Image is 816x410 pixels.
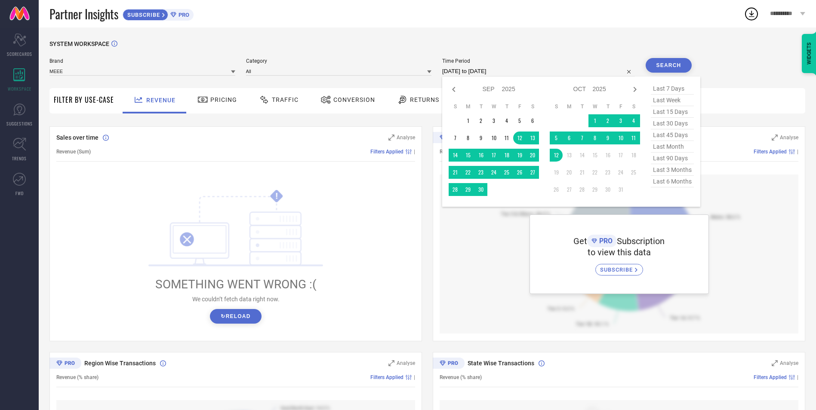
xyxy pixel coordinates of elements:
[627,149,640,162] td: Sat Oct 18 2025
[550,103,563,110] th: Sunday
[500,166,513,179] td: Thu Sep 25 2025
[601,114,614,127] td: Thu Oct 02 2025
[646,58,692,73] button: Search
[601,132,614,144] td: Thu Oct 09 2025
[15,190,24,196] span: FWD
[487,166,500,179] td: Wed Sep 24 2025
[651,95,694,106] span: last week
[192,296,280,303] span: We couldn’t fetch data right now.
[513,166,526,179] td: Fri Sep 26 2025
[449,84,459,95] div: Previous month
[601,166,614,179] td: Thu Oct 23 2025
[146,97,176,104] span: Revenue
[462,149,474,162] td: Mon Sep 15 2025
[601,183,614,196] td: Thu Oct 30 2025
[588,114,601,127] td: Wed Oct 01 2025
[84,360,156,367] span: Region Wise Transactions
[614,183,627,196] td: Fri Oct 31 2025
[487,132,500,144] td: Wed Sep 10 2025
[49,58,235,64] span: Brand
[440,149,482,155] span: Revenue (% share)
[651,141,694,153] span: last month
[588,149,601,162] td: Wed Oct 15 2025
[500,132,513,144] td: Thu Sep 11 2025
[500,103,513,110] th: Thursday
[513,114,526,127] td: Fri Sep 05 2025
[474,166,487,179] td: Tue Sep 23 2025
[563,166,576,179] td: Mon Oct 20 2025
[651,153,694,164] span: last 90 days
[588,183,601,196] td: Wed Oct 29 2025
[272,96,299,103] span: Traffic
[474,114,487,127] td: Tue Sep 02 2025
[588,247,651,257] span: to view this data
[588,132,601,144] td: Wed Oct 08 2025
[563,132,576,144] td: Mon Oct 06 2025
[550,183,563,196] td: Sun Oct 26 2025
[614,149,627,162] td: Fri Oct 17 2025
[123,12,162,18] span: SUBSCRIBE
[780,360,798,366] span: Analyse
[462,132,474,144] td: Mon Sep 08 2025
[780,135,798,141] span: Analyse
[56,134,99,141] span: Sales over time
[772,135,778,141] svg: Zoom
[563,103,576,110] th: Monday
[370,149,403,155] span: Filters Applied
[176,12,189,18] span: PRO
[651,106,694,118] span: last 15 days
[410,96,439,103] span: Returns
[651,129,694,141] span: last 45 days
[56,149,91,155] span: Revenue (Sum)
[276,191,278,201] tspan: !
[550,149,563,162] td: Sun Oct 12 2025
[8,86,31,92] span: WORKSPACE
[576,149,588,162] td: Tue Oct 14 2025
[56,374,99,380] span: Revenue (% share)
[595,257,643,275] a: SUBSCRIBE
[614,132,627,144] td: Fri Oct 10 2025
[7,51,32,57] span: SCORECARDS
[474,132,487,144] td: Tue Sep 09 2025
[388,360,394,366] svg: Zoom
[49,5,118,23] span: Partner Insights
[474,103,487,110] th: Tuesday
[754,374,787,380] span: Filters Applied
[487,149,500,162] td: Wed Sep 17 2025
[526,132,539,144] td: Sat Sep 13 2025
[550,166,563,179] td: Sun Oct 19 2025
[487,114,500,127] td: Wed Sep 03 2025
[433,358,465,370] div: Premium
[797,374,798,380] span: |
[49,40,109,47] span: SYSTEM WORKSPACE
[474,149,487,162] td: Tue Sep 16 2025
[12,155,27,162] span: TRENDS
[563,183,576,196] td: Mon Oct 27 2025
[123,7,194,21] a: SUBSCRIBEPRO
[513,149,526,162] td: Fri Sep 19 2025
[772,360,778,366] svg: Zoom
[576,166,588,179] td: Tue Oct 21 2025
[397,135,415,141] span: Analyse
[550,132,563,144] td: Sun Oct 05 2025
[651,83,694,95] span: last 7 days
[614,166,627,179] td: Fri Oct 24 2025
[513,132,526,144] td: Fri Sep 12 2025
[630,84,640,95] div: Next month
[601,103,614,110] th: Thursday
[414,149,415,155] span: |
[588,103,601,110] th: Wednesday
[433,132,465,145] div: Premium
[210,96,237,103] span: Pricing
[526,114,539,127] td: Sat Sep 06 2025
[617,236,665,246] span: Subscription
[600,266,635,273] span: SUBSCRIBE
[440,374,482,380] span: Revenue (% share)
[576,103,588,110] th: Tuesday
[449,149,462,162] td: Sun Sep 14 2025
[462,103,474,110] th: Monday
[474,183,487,196] td: Tue Sep 30 2025
[614,103,627,110] th: Friday
[588,166,601,179] td: Wed Oct 22 2025
[6,120,33,127] span: SUGGESTIONS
